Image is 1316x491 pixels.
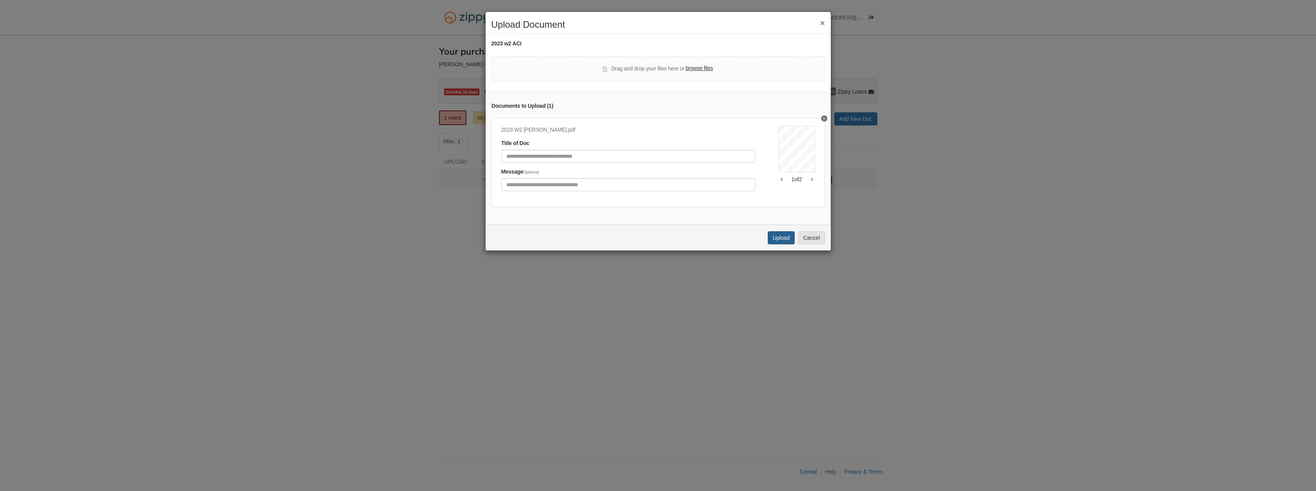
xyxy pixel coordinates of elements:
[779,175,815,183] div: 1 of 2
[491,20,825,30] h2: Upload Document
[523,170,539,174] span: Optional
[501,126,755,134] div: 2023 W2 [PERSON_NAME].pdf
[821,115,827,122] button: Delete undefined
[492,102,825,110] div: Documents to Upload ( 1 )
[820,19,825,27] button: ×
[491,40,825,48] div: 2023 w2 ACI
[501,168,539,176] label: Message
[501,178,755,191] input: Include any comments on this document
[685,64,713,73] label: browse files
[768,231,795,244] button: Upload
[501,139,529,148] label: Title of Doc
[603,64,713,73] div: Drag and drop your files here or
[501,150,755,163] input: Document Title
[798,231,825,244] button: Cancel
